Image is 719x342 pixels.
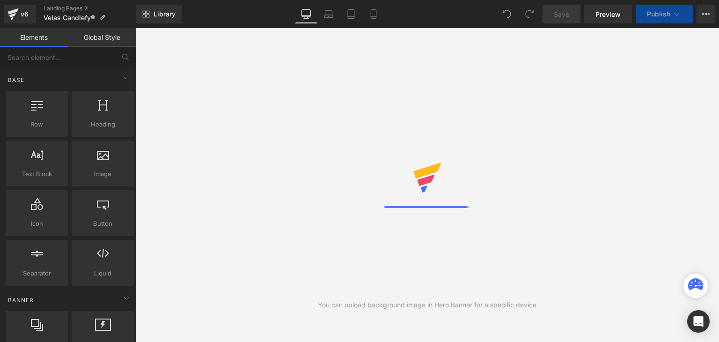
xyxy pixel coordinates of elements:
a: Preview [584,5,632,23]
div: You can upload background image in Hero Banner for a specific device [318,300,536,310]
span: Image [74,169,131,179]
a: Landing Pages [44,5,136,12]
span: Heading [74,119,131,129]
a: Global Style [68,28,136,47]
span: Preview [595,9,621,19]
span: Base [7,75,25,84]
span: Banner [7,296,35,305]
span: Library [154,10,176,18]
button: Undo [498,5,516,23]
div: v6 [19,8,30,20]
span: Velas Candlefy® [44,14,95,22]
a: Desktop [295,5,317,23]
span: Publish [647,10,670,18]
a: New Library [136,5,182,23]
button: Redo [520,5,539,23]
span: Separator [8,268,65,278]
span: Save [554,9,569,19]
div: Open Intercom Messenger [687,310,710,333]
a: Tablet [340,5,362,23]
button: More [697,5,715,23]
span: Icon [8,219,65,229]
button: Publish [636,5,693,23]
span: Button [74,219,131,229]
span: Liquid [74,268,131,278]
a: Laptop [317,5,340,23]
span: Text Block [8,169,65,179]
a: v6 [4,5,36,23]
a: Mobile [362,5,385,23]
span: Row [8,119,65,129]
